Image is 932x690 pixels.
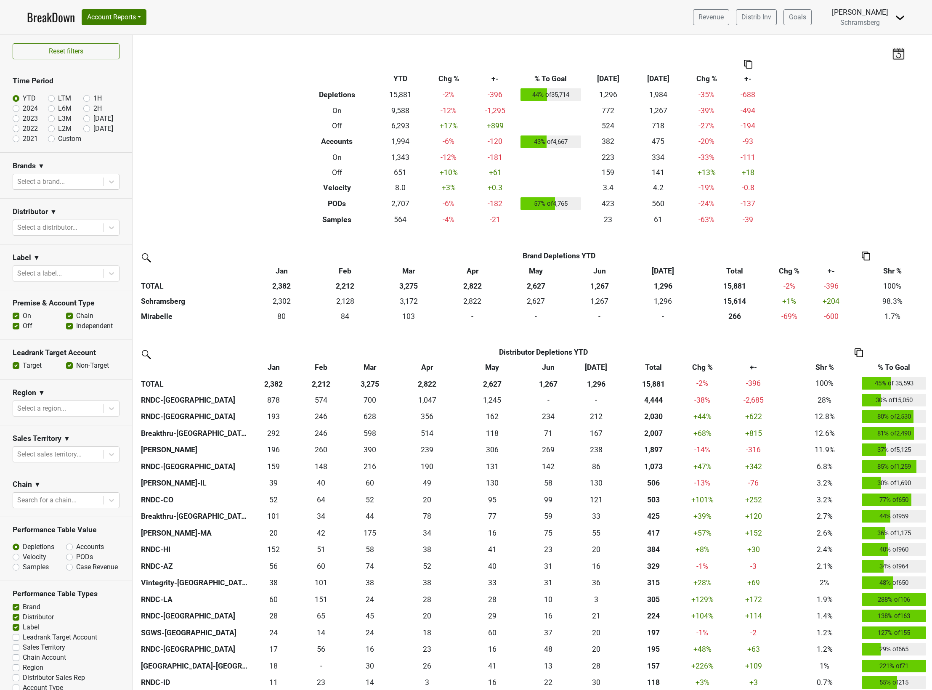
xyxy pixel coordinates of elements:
td: 161.997 [460,409,525,425]
td: -63 % [683,212,730,227]
td: 627.6 [345,409,395,425]
label: Chain Account [23,653,66,663]
th: Jul: activate to sort column ascending [631,263,695,279]
th: Jan: activate to sort column ascending [250,360,297,375]
div: 84 [315,311,375,322]
td: -93 [730,133,766,150]
td: 651 [375,165,425,180]
th: Jun: activate to sort column ascending [568,263,631,279]
div: 234 [527,411,571,422]
td: 3172.074 [377,294,441,309]
th: 1,296 [572,375,620,392]
th: 3,275 [377,279,441,294]
h3: Label [13,253,31,262]
td: 0 [568,309,631,324]
td: +0.3 [472,180,518,195]
label: 2023 [23,114,38,124]
td: -6 % [425,133,472,150]
td: -27 % [683,118,730,133]
td: 245.76 [297,409,345,425]
th: Jul: activate to sort column ascending [572,360,620,375]
label: 2H [93,103,102,114]
td: 245.973 [297,425,345,442]
div: 167 [574,428,618,439]
th: Schramsberg [139,294,250,309]
td: -24 % [683,195,730,212]
label: 1H [93,93,102,103]
td: 1296.195 [631,294,695,309]
th: 1,267 [525,375,572,392]
td: -4 % [425,212,472,227]
td: 0 [441,309,504,324]
td: -39 [730,212,766,227]
td: -120 [472,133,518,150]
td: 2822.337 [441,294,504,309]
td: 514.408 [395,425,459,442]
td: 9,588 [375,103,425,118]
span: -396 [746,379,761,387]
td: 212.089 [572,409,620,425]
th: 15614.310 [695,294,774,309]
th: % To Goal [518,71,583,86]
label: Custom [58,134,81,144]
div: 292 [252,428,295,439]
th: [PERSON_NAME] [139,442,250,459]
label: 2022 [23,124,38,134]
img: Dropdown Menu [895,13,905,23]
div: 2,007 [622,428,685,439]
td: 564 [375,212,425,227]
th: On [299,150,375,165]
th: 2,212 [297,375,345,392]
button: Reset filters [13,43,119,59]
td: 1,343 [375,150,425,165]
h3: Leadrank Target Account [13,348,119,357]
th: +- [730,71,766,86]
th: 2,382 [250,375,297,392]
th: Feb: activate to sort column ascending [313,263,377,279]
span: ▼ [38,388,45,398]
span: Schramsberg [840,19,880,27]
td: 382 [583,133,633,150]
th: May: activate to sort column ascending [460,360,525,375]
label: Region [23,663,43,673]
td: 100% [789,375,860,392]
label: Independent [76,321,113,331]
h3: Brands [13,162,36,170]
th: Off [299,118,375,133]
td: -6 % [425,195,472,212]
th: 2,212 [313,279,377,294]
td: 71.338 [525,425,572,442]
label: Samples [23,562,49,572]
td: -0.8 [730,180,766,195]
th: Velocity [299,180,375,195]
th: On [299,103,375,118]
td: 8.0 [375,180,425,195]
div: 80 [252,311,311,322]
div: 2,128 [315,296,375,307]
label: [DATE] [93,124,113,134]
th: TOTAL [139,279,250,294]
img: last_updated_date [892,48,905,59]
div: 246 [299,428,343,439]
label: Brand [23,602,40,612]
label: Label [23,622,39,632]
h3: Chain [13,480,32,489]
td: +1 % [774,294,805,309]
td: 118.405 [460,425,525,442]
th: Total: activate to sort column ascending [695,263,774,279]
td: 291.63 [250,425,297,442]
div: -600 [807,311,855,322]
a: Goals [783,9,812,25]
div: 1,047 [397,395,458,406]
td: 1,994 [375,133,425,150]
td: -20 % [683,133,730,150]
td: -194 [730,118,766,133]
td: -12 % [425,150,472,165]
td: -39 % [683,103,730,118]
td: 0 [525,392,572,409]
label: L2M [58,124,72,134]
td: 166.686 [572,425,620,442]
label: LTM [58,93,71,103]
span: -2% [783,282,795,290]
th: 2029.681 [620,409,687,425]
